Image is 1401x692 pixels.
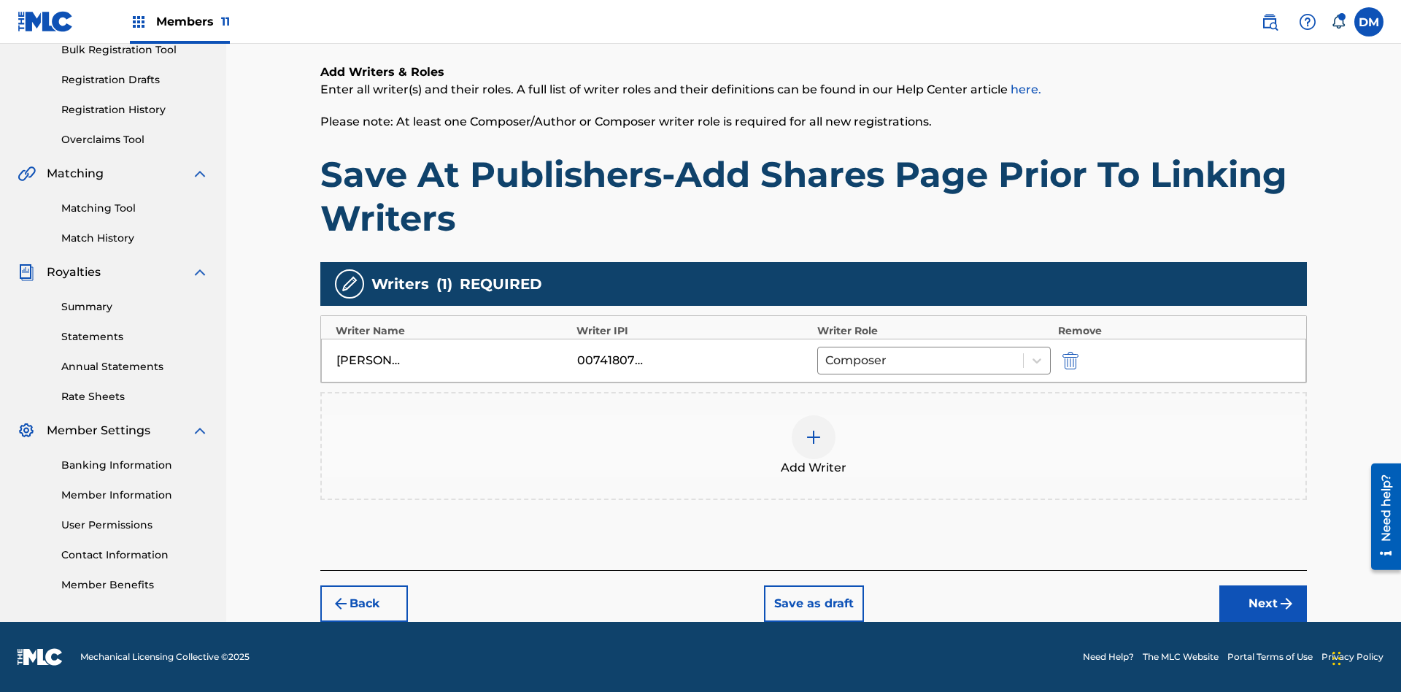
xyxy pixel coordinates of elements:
[1011,82,1041,96] a: here.
[156,13,230,30] span: Members
[80,650,250,664] span: Mechanical Licensing Collective © 2025
[61,102,209,118] a: Registration History
[1062,352,1078,369] img: 12a2ab48e56ec057fbd8.svg
[341,275,358,293] img: writers
[1058,323,1292,339] div: Remove
[1331,15,1346,29] div: Notifications
[1143,650,1219,664] a: The MLC Website
[1261,13,1278,31] img: search
[436,273,452,295] span: ( 1 )
[320,64,1307,81] h6: Add Writers & Roles
[1278,595,1295,612] img: f7272a7cc735f4ea7f67.svg
[191,422,209,439] img: expand
[61,42,209,58] a: Bulk Registration Tool
[47,264,101,281] span: Royalties
[61,488,209,503] a: Member Information
[61,329,209,345] a: Statements
[61,132,209,147] a: Overclaims Tool
[191,165,209,182] img: expand
[221,15,230,28] span: 11
[460,273,542,295] span: REQUIRED
[18,165,36,182] img: Matching
[61,201,209,216] a: Matching Tool
[61,577,209,593] a: Member Benefits
[576,323,810,339] div: Writer IPI
[61,518,209,533] a: User Permissions
[1299,13,1316,31] img: help
[130,13,147,31] img: Top Rightsholders
[61,231,209,246] a: Match History
[61,458,209,473] a: Banking Information
[61,359,209,374] a: Annual Statements
[1083,650,1134,664] a: Need Help?
[371,273,429,295] span: Writers
[1227,650,1313,664] a: Portal Terms of Use
[61,299,209,315] a: Summary
[1354,7,1383,36] div: User Menu
[320,115,932,128] span: Please note: At least one Composer/Author or Composer writer role is required for all new registr...
[61,547,209,563] a: Contact Information
[764,585,864,622] button: Save as draft
[1219,585,1307,622] button: Next
[61,72,209,88] a: Registration Drafts
[47,165,104,182] span: Matching
[191,264,209,281] img: expand
[320,82,1041,96] span: Enter all writer(s) and their roles. A full list of writer roles and their definitions can be fou...
[336,323,569,339] div: Writer Name
[18,648,63,666] img: logo
[320,153,1307,240] h1: Save At Publishers-Add Shares Page Prior To Linking Writers
[1293,7,1322,36] div: Help
[332,595,350,612] img: 7ee5dd4eb1f8a8e3ef2f.svg
[1328,622,1401,692] iframe: Chat Widget
[18,11,74,32] img: MLC Logo
[817,323,1051,339] div: Writer Role
[18,422,35,439] img: Member Settings
[805,428,822,446] img: add
[1255,7,1284,36] a: Public Search
[1321,650,1383,664] a: Privacy Policy
[61,389,209,404] a: Rate Sheets
[320,585,408,622] button: Back
[18,264,35,281] img: Royalties
[781,459,846,477] span: Add Writer
[1332,637,1341,680] div: Drag
[1360,458,1401,577] iframe: Resource Center
[47,422,150,439] span: Member Settings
